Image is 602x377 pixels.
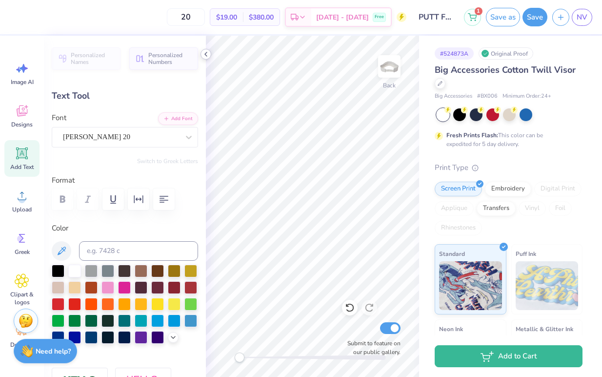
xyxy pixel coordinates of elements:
[435,92,472,101] span: Big Accessories
[411,7,459,27] input: Untitled Design
[383,81,396,90] div: Back
[435,345,582,367] button: Add to Cart
[439,249,465,259] span: Standard
[516,261,579,310] img: Puff Ink
[439,261,502,310] img: Standard
[11,121,33,128] span: Designs
[10,341,34,349] span: Decorate
[446,131,498,139] strong: Fresh Prints Flash:
[477,92,498,101] span: # BX006
[342,339,401,356] label: Submit to feature on our public gallery.
[435,47,474,60] div: # 524873A
[516,249,536,259] span: Puff Ink
[158,112,198,125] button: Add Font
[572,9,592,26] a: NV
[52,89,198,103] div: Text Tool
[516,324,573,334] span: Metallic & Glitter Ink
[485,182,531,196] div: Embroidery
[36,347,71,356] strong: Need help?
[435,162,582,173] div: Print Type
[435,201,474,216] div: Applique
[435,64,576,76] span: Big Accessories Cotton Twill Visor
[15,248,30,256] span: Greek
[534,182,582,196] div: Digital Print
[477,201,516,216] div: Transfers
[380,57,399,76] img: Back
[316,12,369,22] span: [DATE] - [DATE]
[12,206,32,213] span: Upload
[522,8,547,26] button: Save
[249,12,274,22] span: $380.00
[549,201,572,216] div: Foil
[52,223,198,234] label: Color
[79,241,198,261] input: e.g. 7428 c
[435,221,482,235] div: Rhinestones
[486,8,520,26] button: Save as
[519,201,546,216] div: Vinyl
[52,175,198,186] label: Format
[375,14,384,21] span: Free
[464,9,481,26] button: 1
[216,12,237,22] span: $19.00
[71,52,115,65] span: Personalized Names
[129,47,198,70] button: Personalized Numbers
[475,7,482,15] span: 1
[148,52,192,65] span: Personalized Numbers
[577,12,587,23] span: NV
[6,291,38,306] span: Clipart & logos
[235,353,244,362] div: Accessibility label
[479,47,533,60] div: Original Proof
[502,92,551,101] span: Minimum Order: 24 +
[167,8,205,26] input: – –
[446,131,566,148] div: This color can be expedited for 5 day delivery.
[137,157,198,165] button: Switch to Greek Letters
[435,182,482,196] div: Screen Print
[11,78,34,86] span: Image AI
[52,47,120,70] button: Personalized Names
[10,163,34,171] span: Add Text
[439,324,463,334] span: Neon Ink
[52,112,66,124] label: Font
